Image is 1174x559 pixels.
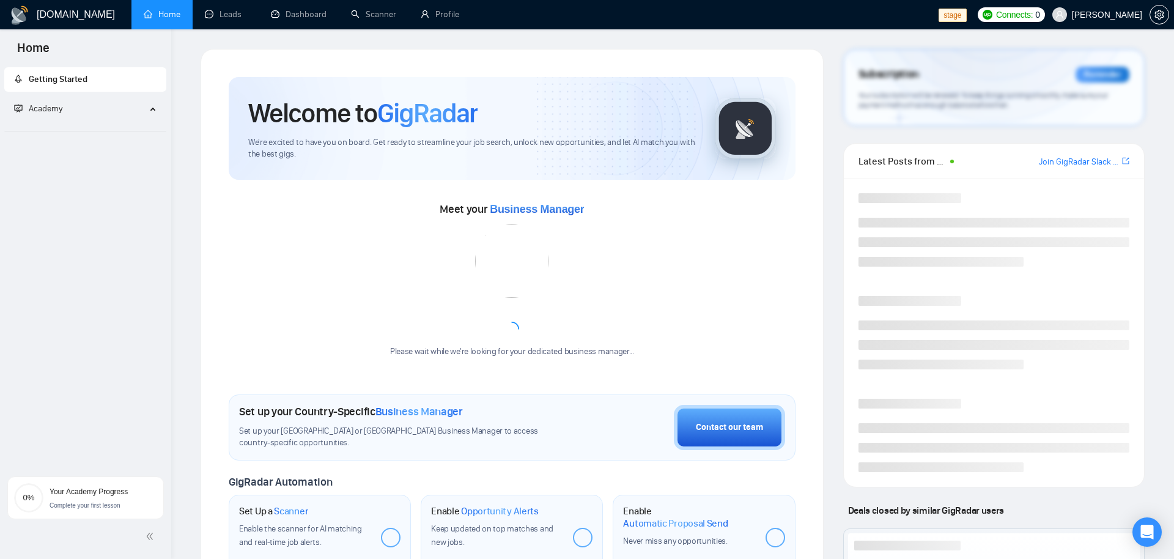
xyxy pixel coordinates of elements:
li: Getting Started [4,67,166,92]
span: Academy [29,103,62,114]
li: Academy Homepage [4,126,166,134]
a: export [1122,155,1129,167]
button: Contact our team [674,405,785,450]
a: messageLeads [205,9,246,20]
a: Join GigRadar Slack Community [1039,155,1120,169]
button: setting [1150,5,1169,24]
span: Subscription [858,64,919,85]
a: dashboardDashboard [271,9,327,20]
span: Latest Posts from the GigRadar Community [858,154,947,169]
span: Your subscription will be renewed. To keep things running smoothly, make sure your payment method... [858,91,1108,110]
span: Enable the scanner for AI matching and real-time job alerts. [239,524,362,547]
span: Deals closed by similar GigRadar users [843,500,1009,521]
h1: Set Up a [239,505,308,517]
img: upwork-logo.png [983,10,992,20]
span: Connects: [996,8,1033,21]
span: Your Academy Progress [50,487,128,496]
span: Set up your [GEOGRAPHIC_DATA] or [GEOGRAPHIC_DATA] Business Manager to access country-specific op... [239,426,567,449]
h1: Enable [623,505,755,529]
span: GigRadar Automation [229,475,332,489]
h1: Set up your Country-Specific [239,405,463,418]
span: rocket [14,75,23,83]
span: setting [1150,10,1168,20]
span: Business Manager [490,203,584,215]
span: 0 [1035,8,1040,21]
a: setting [1150,10,1169,20]
h1: Enable [431,505,539,517]
span: We're excited to have you on board. Get ready to streamline your job search, unlock new opportuni... [248,137,695,160]
span: double-left [146,530,158,542]
img: logo [10,6,29,25]
span: stage [939,9,966,22]
a: userProfile [421,9,459,20]
span: Automatic Proposal Send [623,517,728,530]
span: Opportunity Alerts [461,505,539,517]
div: Reminder [1076,67,1129,83]
span: export [1122,156,1129,166]
span: Scanner [274,505,308,517]
span: Meet your [440,202,584,216]
span: GigRadar [377,97,478,130]
span: user [1055,10,1064,19]
span: Academy [14,103,62,114]
span: Home [7,39,59,65]
a: searchScanner [351,9,396,20]
img: error [475,224,548,298]
div: Contact our team [696,421,763,434]
span: loading [504,322,519,336]
span: Business Manager [375,405,463,418]
h1: Welcome to [248,97,478,130]
span: fund-projection-screen [14,104,23,113]
span: Complete your first lesson [50,502,120,509]
div: Open Intercom Messenger [1132,517,1162,547]
span: 0% [14,494,43,502]
div: Please wait while we're looking for your dedicated business manager... [383,346,641,358]
span: Never miss any opportunities. [623,536,727,546]
span: Keep updated on top matches and new jobs. [431,524,553,547]
a: homeHome [144,9,180,20]
img: gigradar-logo.png [715,98,776,159]
span: Getting Started [29,74,87,84]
